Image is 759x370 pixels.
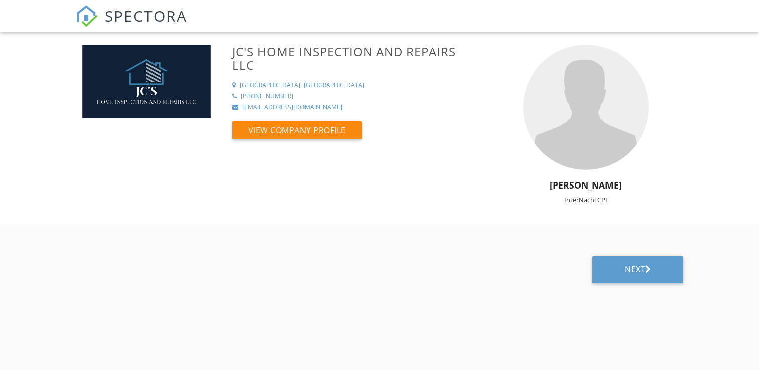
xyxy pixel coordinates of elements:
div: [PHONE_NUMBER] [241,92,293,101]
a: View Company Profile [232,128,362,139]
button: View Company Profile [232,121,362,139]
img: default-user-f0147aede5fd5fa78ca7ade42f37bd4542148d508eef1c3d3ea960f66861d68b.jpg [523,45,649,170]
span: SPECTORA [105,5,187,26]
div: [GEOGRAPHIC_DATA], [GEOGRAPHIC_DATA] [240,81,364,90]
h5: [PERSON_NAME] [483,180,689,190]
div: Next [625,264,651,274]
div: [EMAIL_ADDRESS][DOMAIN_NAME] [242,103,342,112]
img: The Best Home Inspection Software - Spectora [76,5,98,27]
img: logo-png.png [76,45,217,118]
a: [EMAIL_ADDRESS][DOMAIN_NAME] [232,103,477,112]
a: [PHONE_NUMBER] [232,92,477,101]
a: SPECTORA [76,14,187,35]
h3: JC'S Home Inspection and Repairs LLC [232,45,477,72]
div: InterNachi CPI [483,196,689,204]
